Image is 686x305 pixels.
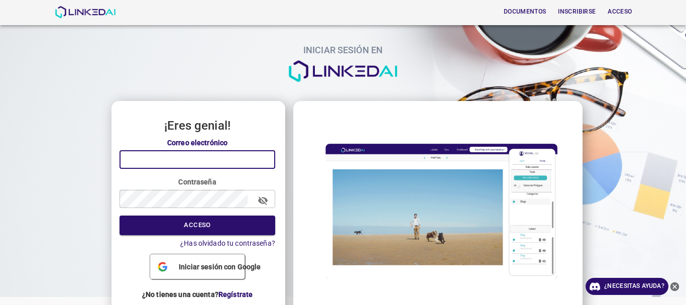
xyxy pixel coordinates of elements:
[142,290,218,298] font: ¿No tienes una cuenta?
[604,4,636,21] button: Acceso
[218,290,253,298] a: Regístrate
[554,4,600,21] button: Inscribirse
[602,2,638,23] a: Acceso
[179,263,261,271] font: Iniciar sesión con Google
[303,45,383,55] font: INICIAR SESIÓN EN
[500,4,550,21] button: Documentos
[178,178,216,186] font: Contraseña
[120,216,275,235] button: Acceso
[552,2,602,23] a: Inscribirse
[504,8,546,15] font: Documentos
[668,278,681,295] button: ayuda cercana
[55,6,116,18] img: LinkedAI
[558,8,596,15] font: Inscribirse
[167,139,227,147] font: Correo electrónico
[180,239,275,247] a: ¿Has olvidado tu contraseña?
[608,8,632,15] font: Acceso
[498,2,552,23] a: Documentos
[288,60,398,82] img: logo.png
[604,282,664,289] font: ¿Necesitas ayuda?
[301,135,573,287] img: login_image.gif
[586,278,668,295] a: ¿Necesitas ayuda?
[184,221,210,229] font: Acceso
[164,119,231,133] font: ¡Eres genial!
